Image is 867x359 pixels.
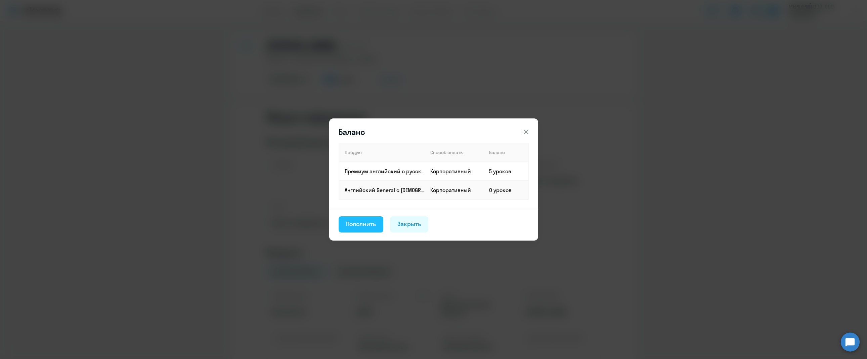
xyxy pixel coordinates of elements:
[346,220,376,228] div: Пополнить
[345,168,425,175] p: Премиум английский с русскоговорящим преподавателем
[425,162,484,181] td: Корпоративный
[345,186,425,194] p: Английский General с [DEMOGRAPHIC_DATA] преподавателем
[390,216,428,232] button: Закрыть
[484,181,528,200] td: 0 уроков
[339,216,384,232] button: Пополнить
[425,181,484,200] td: Корпоративный
[484,162,528,181] td: 5 уроков
[339,143,425,162] th: Продукт
[484,143,528,162] th: Баланс
[425,143,484,162] th: Способ оплаты
[329,127,538,137] header: Баланс
[397,220,421,228] div: Закрыть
